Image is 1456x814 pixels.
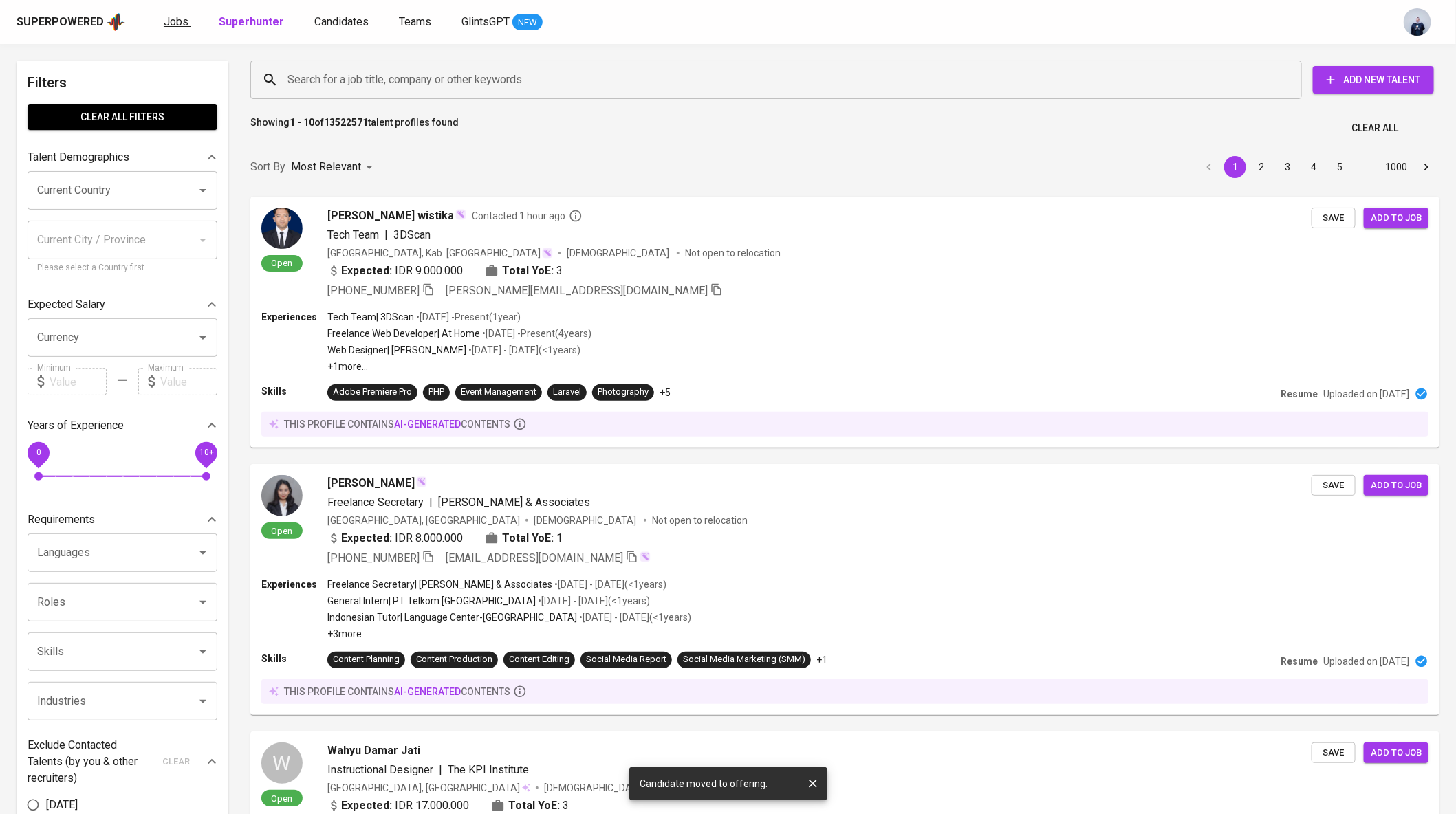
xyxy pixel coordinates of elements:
img: magic_wand.svg [542,247,553,258]
div: Requirements [28,506,217,533]
span: NEW [512,16,543,30]
span: [PERSON_NAME][EMAIL_ADDRESS][DOMAIN_NAME] [446,284,708,297]
span: Tech Team [327,228,379,241]
span: [PERSON_NAME] & Associates [438,496,590,509]
b: Expected: [341,530,392,547]
p: Not open to relocation [652,514,748,527]
span: [DATE] [46,797,78,813]
button: Go to page 2 [1250,156,1272,178]
span: AI-generated [394,419,461,430]
p: Uploaded on [DATE] [1323,387,1409,401]
span: Add to job [1371,478,1422,494]
span: Open [266,257,298,269]
div: IDR 8.000.000 [327,530,463,547]
span: Clear All filters [39,109,206,126]
span: Add New Talent [1324,71,1423,89]
button: page 1 [1224,156,1246,178]
span: [PHONE_NUMBER] [327,551,420,564]
span: AI-generated [394,686,461,697]
span: 0 [36,448,41,458]
span: Add to job [1371,745,1422,761]
p: General Intern | PT Telkom [GEOGRAPHIC_DATA] [327,594,536,608]
div: W [261,742,303,784]
b: Total YoE: [502,263,554,279]
span: Wahyu Damar Jati [327,742,420,759]
span: Clear All [1351,120,1398,137]
div: Years of Experience [28,412,217,439]
span: [PERSON_NAME] wistika [327,208,454,224]
img: 3eed44ec19ec7ec3fa4a317057af03b0.jpg [261,208,303,249]
p: • [DATE] - [DATE] ( <1 years ) [536,594,650,608]
b: Superhunter [219,15,284,28]
span: Open [266,793,298,804]
div: Social Media Marketing (SMM) [683,653,805,666]
div: Exclude Contacted Talents (by you & other recruiters)clear [28,737,217,786]
span: 3DScan [393,228,431,241]
p: +3 more ... [327,627,691,641]
span: 3 [556,263,563,279]
button: Add to job [1364,742,1428,764]
div: IDR 17.000.000 [327,797,469,814]
p: Sort By [250,159,285,175]
button: Save [1312,475,1356,496]
b: 1 - 10 [290,117,314,128]
a: Jobs [164,14,191,31]
div: … [1355,160,1377,174]
div: IDR 9.000.000 [327,263,463,279]
span: GlintsGPT [461,15,510,28]
span: Save [1318,745,1349,761]
span: | [439,762,442,778]
div: Content Planning [333,653,400,666]
div: Content Production [416,653,492,666]
button: Open [193,543,213,562]
p: Indonesian Tutor | Language Center-[GEOGRAPHIC_DATA] [327,610,577,624]
button: Open [193,593,213,612]
span: [PERSON_NAME] [327,475,415,492]
button: Clear All filters [28,104,217,130]
span: 3 [563,797,569,814]
p: Requirements [28,511,95,528]
a: Open[PERSON_NAME]Freelance Secretary|[PERSON_NAME] & Associates[GEOGRAPHIC_DATA], [GEOGRAPHIC_DAT... [250,464,1439,715]
span: Freelance Secretary [327,496,424,509]
button: Add to job [1364,475,1428,496]
p: Experiences [261,310,327,324]
img: app logo [107,12,125,32]
p: Web Designer | [PERSON_NAME] [327,343,466,357]
p: +5 [660,386,671,399]
span: Add to job [1371,210,1422,226]
p: Experiences [261,577,327,591]
span: | [384,227,388,243]
div: Superpowered [17,14,104,30]
div: Expected Salary [28,291,217,318]
p: Resume [1281,387,1318,401]
span: Save [1318,478,1349,494]
input: Value [50,368,107,395]
button: Go to page 5 [1329,156,1351,178]
p: • [DATE] - [DATE] ( <1 years ) [552,577,666,591]
button: Save [1312,208,1356,229]
div: [GEOGRAPHIC_DATA], [GEOGRAPHIC_DATA] [327,514,520,527]
p: Freelance Secretary | [PERSON_NAME] & Associates [327,577,552,591]
span: [PHONE_NUMBER] [327,284,420,297]
button: Open [193,181,213,200]
button: Open [193,642,213,661]
a: Open[PERSON_NAME] wistikaContacted 1 hour agoTech Team|3DScan[GEOGRAPHIC_DATA], Kab. [GEOGRAPHIC_... [250,197,1439,448]
button: Add New Talent [1313,66,1434,93]
img: 02d019052c42f5b3a9b83b9aa6f7be4d.png [261,475,303,516]
p: Years of Experience [28,417,124,434]
svg: By Batam recruiter [569,209,583,223]
b: Expected: [341,263,392,279]
button: Go to page 3 [1276,156,1299,178]
p: • [DATE] - [DATE] ( <1 years ) [577,610,691,624]
span: [EMAIL_ADDRESS][DOMAIN_NAME] [446,551,623,564]
p: • [DATE] - [DATE] ( <1 years ) [466,343,580,357]
b: Expected: [341,797,392,814]
a: Teams [399,14,434,31]
button: Add to job [1364,208,1428,229]
p: Exclude Contacted Talents (by you & other recruiters) [28,737,154,786]
p: Most Relevant [291,159,361,175]
p: Not open to relocation [685,246,781,260]
a: Candidates [314,14,371,31]
p: +1 more ... [327,360,591,373]
p: • [DATE] - Present ( 1 year ) [414,310,521,324]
